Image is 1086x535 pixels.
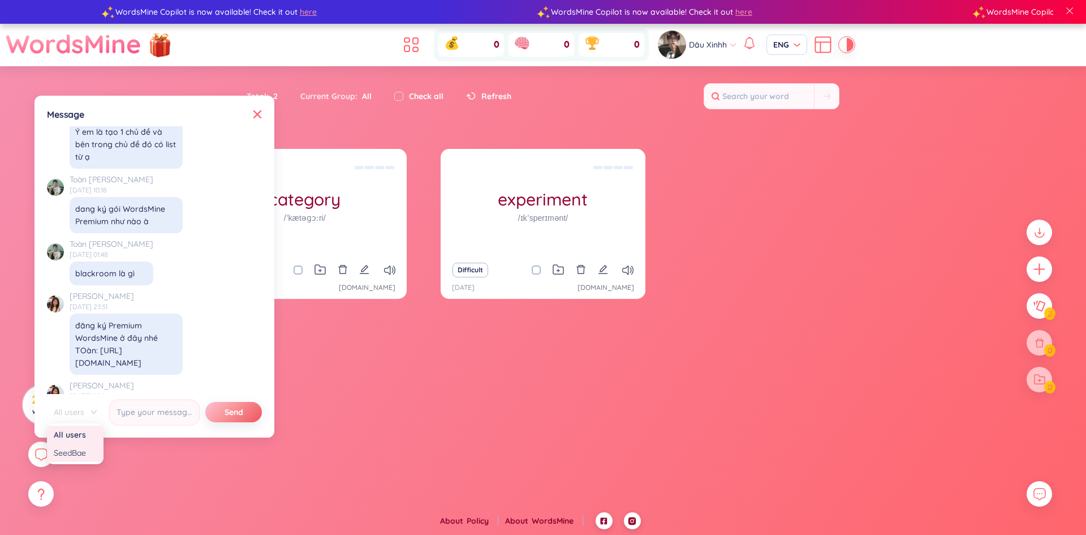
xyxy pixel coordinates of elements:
[440,515,498,527] div: About
[704,84,814,109] input: Search your word
[658,31,689,59] a: avatar
[47,243,64,260] img: avatar
[70,250,153,259] span: [DATE] 01:48
[70,186,183,195] span: [DATE] 10:18
[564,38,570,51] span: 0
[75,319,177,369] div: đăng ký Premium WordsMine ở đây nhé TOàn: [URL][DOMAIN_NAME]
[47,238,64,260] a: avatar
[532,516,583,526] a: WordsMine
[47,444,104,462] div: SeedBae
[441,190,645,209] h1: experiment
[29,395,55,416] h3: 2
[70,238,153,250] a: Toàn [PERSON_NAME]
[634,38,640,51] span: 0
[47,296,64,313] img: avatar
[598,264,608,275] span: edit
[47,379,64,402] a: avatar
[576,264,586,275] span: delete
[773,39,800,50] span: ENG
[284,212,326,224] h1: /ˈkætəɡɔːri/
[269,90,278,102] span: 2
[109,400,200,425] input: Type your message here...
[202,190,407,209] h1: category
[47,426,104,444] div: All users
[75,126,177,163] div: Ý em là tạo 1 chủ đề và bên trong chủ đề đó có list từ ạ
[149,28,171,62] img: flashSalesIcon.a7f4f837.png
[105,6,540,18] div: WordsMine Copilot is now available! Check it out
[338,262,348,278] button: delete
[205,402,262,422] button: Send
[70,392,148,401] span: [DATE] 23:31
[70,302,183,311] span: [DATE] 23:31
[409,90,443,102] label: Check all
[47,108,84,121] span: Message
[6,24,141,64] a: WordsMine
[494,38,499,51] span: 0
[70,290,183,302] a: [PERSON_NAME]
[505,515,583,527] div: About
[518,212,568,224] h1: /ɪkˈsperɪmənt/
[576,262,586,278] button: delete
[359,262,369,278] button: edit
[75,203,177,228] div: dang ký gói WordsMine Premium như nào à
[453,263,488,277] button: Difficult
[225,406,243,418] span: Send
[338,264,348,275] span: delete
[47,173,64,196] a: avatar
[467,516,498,526] a: Policy
[1032,262,1046,276] span: plus
[357,91,372,101] span: All
[70,173,183,186] a: Toàn [PERSON_NAME]
[359,264,369,275] span: edit
[54,447,97,459] div: SeedBae
[452,283,475,293] p: [DATE]
[578,283,634,293] a: [DOMAIN_NAME]
[54,404,97,421] span: All users
[70,379,148,392] a: [PERSON_NAME]
[47,290,64,313] a: avatar
[732,6,749,18] span: here
[289,84,383,108] div: Current Group :
[598,262,608,278] button: edit
[658,31,686,59] img: avatar
[247,84,289,108] div: Total :
[297,6,314,18] span: here
[481,90,511,102] span: Refresh
[540,6,976,18] div: WordsMine Copilot is now available! Check it out
[75,267,148,280] div: blackroom là gì
[689,38,727,51] span: Dâu Xinhh
[339,283,395,293] a: [DOMAIN_NAME]
[54,429,97,441] div: All users
[47,385,64,402] img: avatar
[47,179,64,196] img: avatar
